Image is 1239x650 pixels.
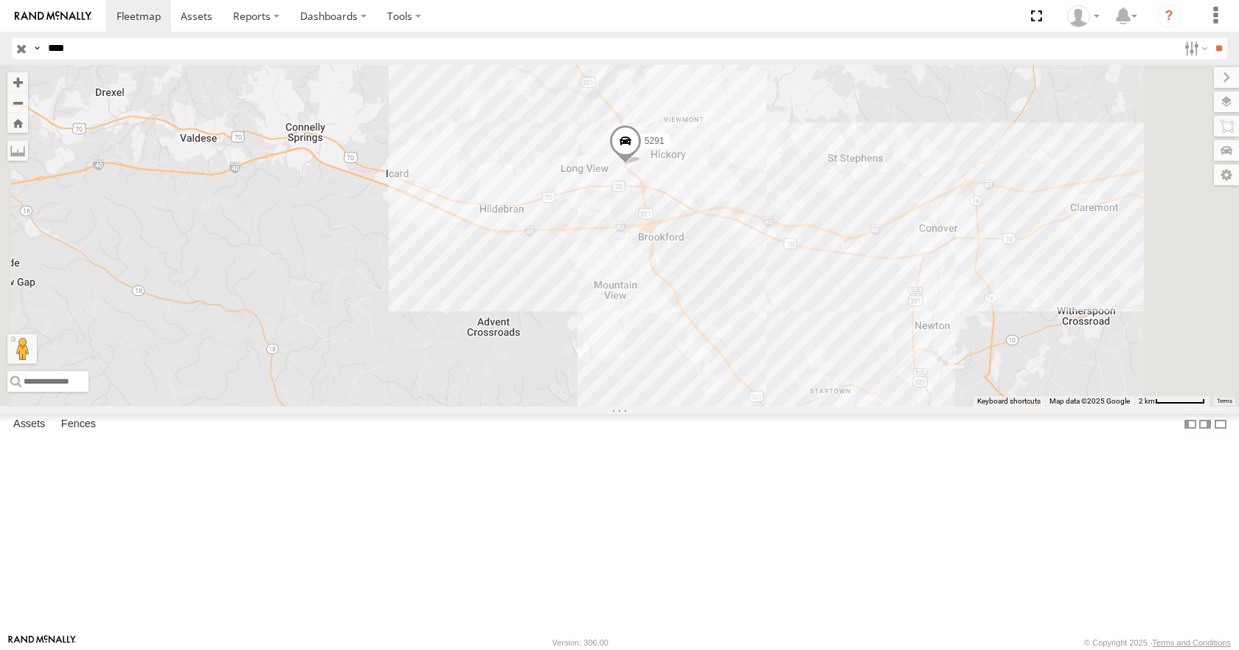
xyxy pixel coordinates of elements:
label: Map Settings [1214,165,1239,185]
a: Terms and Conditions [1153,638,1231,647]
label: Assets [6,415,52,435]
label: Search Query [31,38,43,59]
button: Map Scale: 2 km per 64 pixels [1134,396,1209,407]
button: Zoom Home [7,113,28,133]
a: Terms (opens in new tab) [1217,398,1232,404]
label: Search Filter Options [1179,38,1210,59]
button: Drag Pegman onto the map to open Street View [7,334,37,364]
a: Visit our Website [8,635,76,650]
div: Summer Walker [1062,5,1105,27]
span: Map data ©2025 Google [1049,397,1130,405]
div: Version: 306.00 [552,638,608,647]
i: ? [1157,4,1181,28]
label: Fences [54,415,103,435]
label: Dock Summary Table to the Left [1183,414,1198,435]
button: Zoom out [7,92,28,113]
span: 5291 [645,136,664,147]
label: Hide Summary Table [1213,414,1228,435]
button: Keyboard shortcuts [977,396,1041,407]
label: Dock Summary Table to the Right [1198,414,1212,435]
img: rand-logo.svg [15,11,91,21]
div: © Copyright 2025 - [1084,638,1231,647]
span: 2 km [1139,397,1155,405]
label: Measure [7,140,28,161]
button: Zoom in [7,72,28,92]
